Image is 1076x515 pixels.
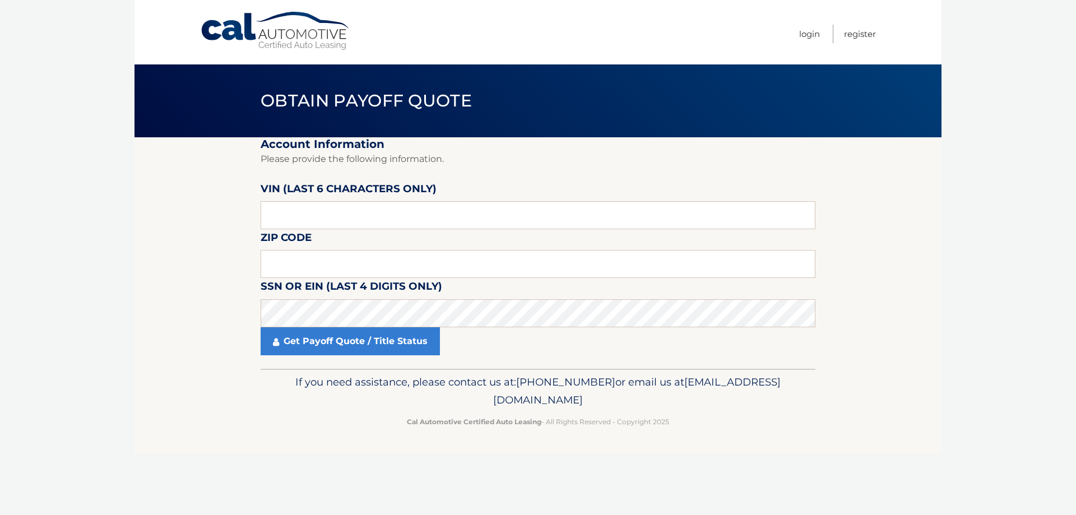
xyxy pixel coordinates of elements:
a: Cal Automotive [200,11,351,51]
label: SSN or EIN (last 4 digits only) [261,278,442,299]
p: Please provide the following information. [261,151,815,167]
span: [PHONE_NUMBER] [516,375,615,388]
label: VIN (last 6 characters only) [261,180,437,201]
strong: Cal Automotive Certified Auto Leasing [407,417,541,426]
a: Register [844,25,876,43]
a: Get Payoff Quote / Title Status [261,327,440,355]
p: - All Rights Reserved - Copyright 2025 [268,416,808,428]
a: Login [799,25,820,43]
span: Obtain Payoff Quote [261,90,472,111]
p: If you need assistance, please contact us at: or email us at [268,373,808,409]
label: Zip Code [261,229,312,250]
h2: Account Information [261,137,815,151]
